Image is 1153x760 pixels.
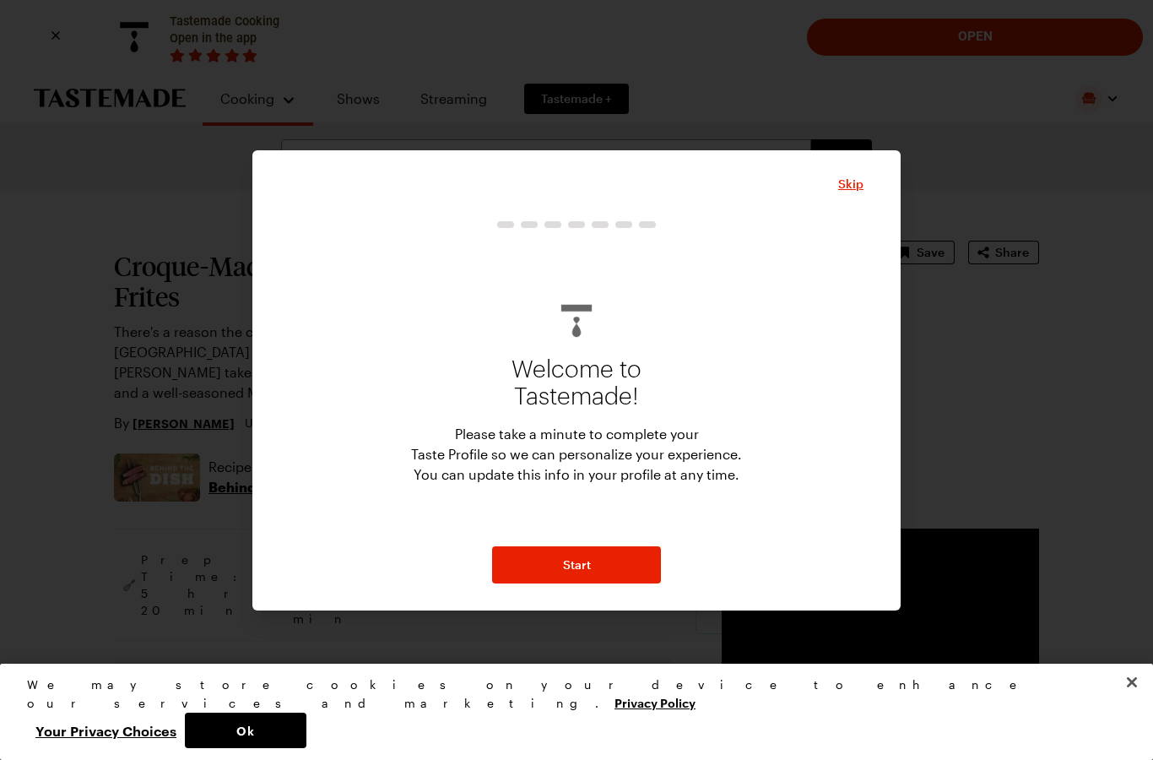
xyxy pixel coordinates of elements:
button: Close [838,176,863,193]
button: Ok [185,713,306,748]
div: We may store cookies on your device to enhance our services and marketing. [27,676,1112,713]
a: More information about your privacy, opens in a new tab [614,694,696,710]
p: Welcome to Tastemade! [512,356,641,410]
p: Please take a minute to complete your Taste Profile so we can personalize your experience. You ca... [411,424,742,485]
button: Close [1113,664,1150,701]
button: NextStepButton [492,546,661,584]
span: Start [563,556,591,573]
button: Your Privacy Choices [27,713,185,748]
div: Privacy [27,676,1112,748]
span: Skip [838,176,863,193]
